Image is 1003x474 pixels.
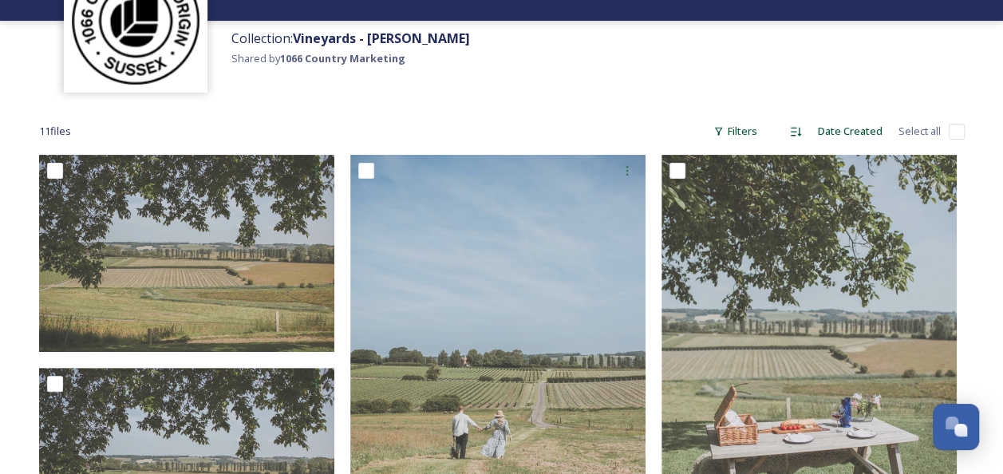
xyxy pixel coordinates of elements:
div: Filters [705,116,765,147]
img: Charles Palmer - Campaign Shoot 1066 [39,155,334,352]
span: Shared by [231,51,405,65]
span: Select all [898,124,941,139]
div: Date Created [810,116,890,147]
span: 11 file s [39,124,71,139]
strong: 1066 Country Marketing [280,51,405,65]
span: Collection: [231,30,470,47]
strong: Vineyards - [PERSON_NAME] [293,30,470,47]
button: Open Chat [933,404,979,450]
